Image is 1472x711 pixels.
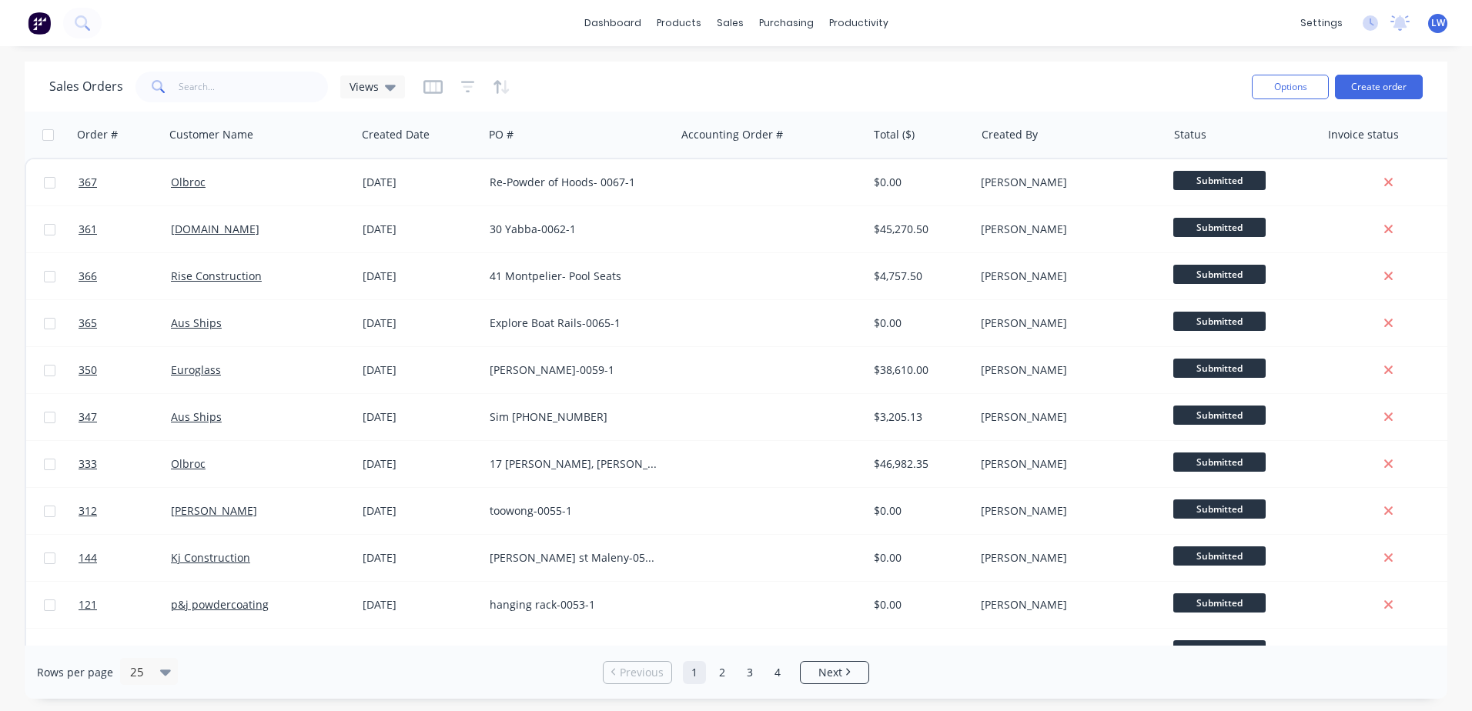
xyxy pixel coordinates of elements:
[79,253,171,299] a: 366
[604,665,671,680] a: Previous page
[751,12,821,35] div: purchasing
[874,597,964,613] div: $0.00
[981,503,1152,519] div: [PERSON_NAME]
[981,644,1152,659] div: [PERSON_NAME]
[79,582,171,628] a: 121
[171,175,206,189] a: Olbroc
[171,597,269,612] a: p&j powdercoating
[1431,16,1445,30] span: LW
[171,315,222,330] a: Aus Ships
[711,661,734,684] a: Page 2
[1173,640,1266,659] span: Submitted
[597,661,875,684] ul: Pagination
[79,644,97,659] span: 345
[1173,406,1266,425] span: Submitted
[79,535,171,581] a: 144
[79,300,171,346] a: 365
[1173,312,1266,331] span: Submitted
[79,222,97,237] span: 361
[821,12,896,35] div: productivity
[874,269,964,284] div: $4,757.50
[171,503,257,518] a: [PERSON_NAME]
[981,315,1152,331] div: [PERSON_NAME]
[79,175,97,190] span: 367
[77,127,118,142] div: Order #
[79,409,97,425] span: 347
[363,409,477,425] div: [DATE]
[981,269,1152,284] div: [PERSON_NAME]
[1173,452,1266,472] span: Submitted
[1173,359,1266,378] span: Submitted
[490,269,661,284] div: 41 Montpelier- Pool Seats
[171,644,250,659] a: Kj Construction
[79,503,97,519] span: 312
[490,222,661,237] div: 30 Yabba-0062-1
[982,127,1038,142] div: Created By
[490,456,661,472] div: 17 [PERSON_NAME], [PERSON_NAME][GEOGRAPHIC_DATA]-0056-1
[79,629,171,675] a: 345
[490,597,661,613] div: hanging rack-0053-1
[350,78,379,95] span: Views
[362,127,430,142] div: Created Date
[79,488,171,534] a: 312
[1173,265,1266,284] span: Submitted
[79,206,171,252] a: 361
[874,503,964,519] div: $0.00
[79,441,171,487] a: 333
[874,175,964,190] div: $0.00
[1328,127,1399,142] div: Invoice status
[709,12,751,35] div: sales
[363,175,477,190] div: [DATE]
[363,597,477,613] div: [DATE]
[28,12,51,35] img: Factory
[363,456,477,472] div: [DATE]
[981,409,1152,425] div: [PERSON_NAME]
[171,362,221,377] a: Euroglass
[981,456,1152,472] div: [PERSON_NAME]
[171,456,206,471] a: Olbroc
[79,550,97,566] span: 144
[981,597,1152,613] div: [PERSON_NAME]
[490,550,661,566] div: [PERSON_NAME] st Maleny-054-1
[79,394,171,440] a: 347
[79,159,171,205] a: 367
[363,503,477,519] div: [DATE]
[363,644,477,659] div: [DATE]
[171,222,259,236] a: [DOMAIN_NAME]
[874,315,964,331] div: $0.00
[874,550,964,566] div: $0.00
[171,550,250,565] a: Kj Construction
[577,12,649,35] a: dashboard
[1293,12,1350,35] div: settings
[1173,218,1266,237] span: Submitted
[981,550,1152,566] div: [PERSON_NAME]
[179,72,329,102] input: Search...
[620,665,664,680] span: Previous
[1174,127,1206,142] div: Status
[1335,75,1423,99] button: Create order
[1173,499,1266,519] span: Submitted
[874,456,964,472] div: $46,982.35
[363,315,477,331] div: [DATE]
[171,409,222,424] a: Aus Ships
[874,362,964,378] div: $38,610.00
[171,269,262,283] a: Rise Construction
[1173,171,1266,190] span: Submitted
[490,503,661,519] div: toowong-0055-1
[79,347,171,393] a: 350
[649,12,709,35] div: products
[490,644,661,659] div: 8 [PERSON_NAME] Court-0052-1
[363,362,477,378] div: [DATE]
[681,127,783,142] div: Accounting Order #
[79,456,97,472] span: 333
[1173,593,1266,613] span: Submitted
[874,644,964,659] div: $0.00
[818,665,842,680] span: Next
[363,222,477,237] div: [DATE]
[363,269,477,284] div: [DATE]
[874,222,964,237] div: $45,270.50
[1252,75,1329,99] button: Options
[874,127,915,142] div: Total ($)
[79,597,97,613] span: 121
[801,665,868,680] a: Next page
